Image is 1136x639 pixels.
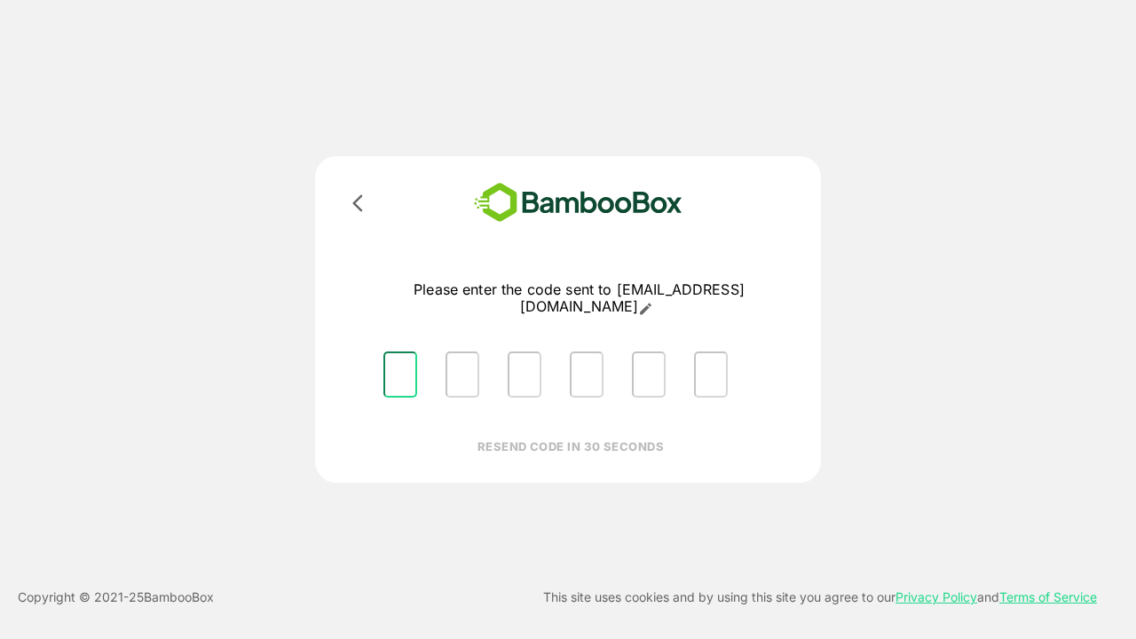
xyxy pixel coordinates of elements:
input: Please enter OTP character 4 [570,351,603,398]
input: Please enter OTP character 3 [508,351,541,398]
p: This site uses cookies and by using this site you agree to our and [543,587,1097,608]
a: Terms of Service [999,589,1097,604]
img: bamboobox [448,177,708,228]
input: Please enter OTP character 1 [383,351,417,398]
input: Please enter OTP character 6 [694,351,728,398]
input: Please enter OTP character 5 [632,351,666,398]
input: Please enter OTP character 2 [446,351,479,398]
p: Please enter the code sent to [EMAIL_ADDRESS][DOMAIN_NAME] [369,281,789,316]
p: Copyright © 2021- 25 BambooBox [18,587,214,608]
a: Privacy Policy [895,589,977,604]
